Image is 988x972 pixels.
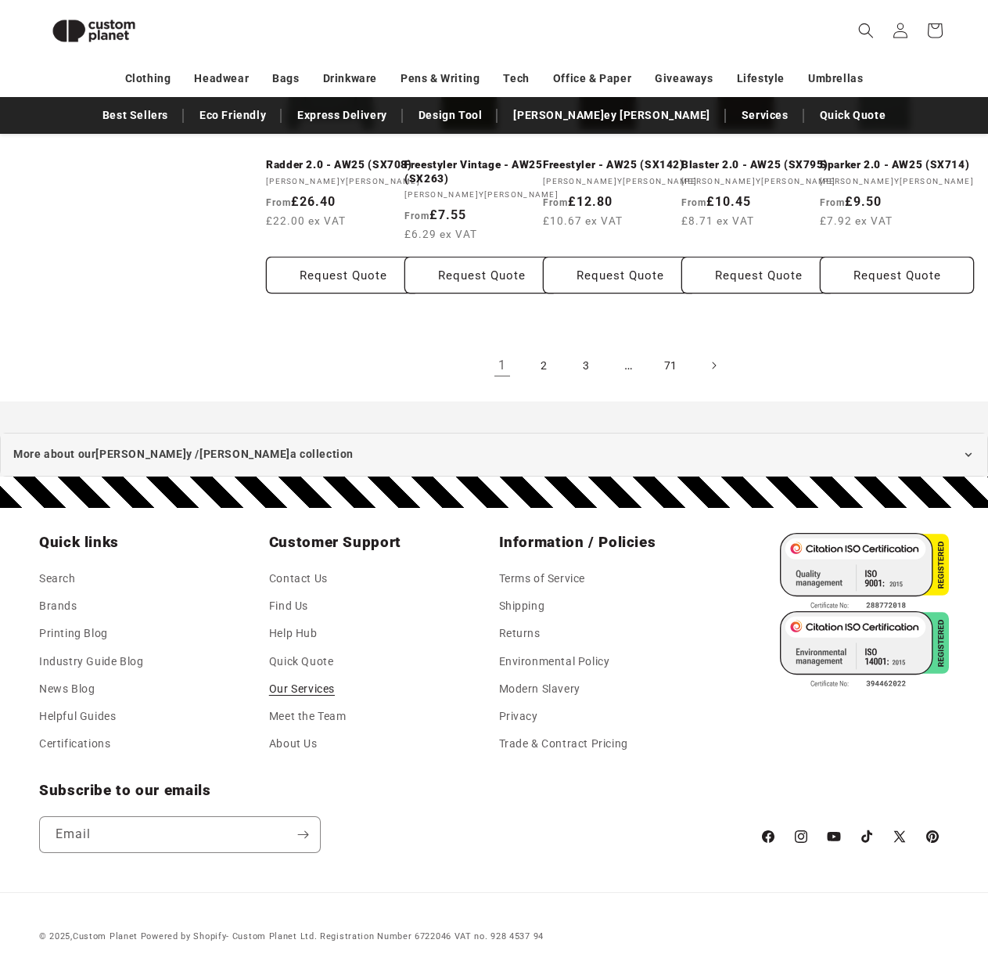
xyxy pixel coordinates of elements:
[95,102,176,129] a: Best Sellers
[543,158,697,172] a: Freestyler - AW25 (SX142)
[269,703,347,730] a: Meet the Team
[269,533,490,552] h2: Customer Support
[39,620,108,647] a: Printing Blog
[499,648,610,675] a: Environmental Policy
[194,65,249,92] a: Headwear
[141,931,544,941] small: - Custom Planet Ltd. Registration Number 6722046 VAT no. 928 4537 94
[499,592,545,620] a: Shipping
[39,569,76,592] a: Search
[39,533,260,552] h2: Quick links
[192,102,274,129] a: Eco Friendly
[39,648,143,675] a: Industry Guide Blog
[503,65,529,92] a: Tech
[141,931,227,941] a: Powered by Shopify
[527,348,562,383] a: Page 2
[39,592,77,620] a: Brands
[266,158,420,172] a: Radder 2.0 - AW25 (SX708)
[39,781,744,800] h2: Subscribe to our emails
[404,257,559,293] : Request Quote
[289,102,395,129] a: Express Delivery
[125,65,171,92] a: Clothing
[499,703,538,730] a: Privacy
[505,102,717,129] a: [PERSON_NAME]ey [PERSON_NAME]
[323,65,377,92] a: Drinkware
[655,65,713,92] a: Giveaways
[499,675,580,703] a: Modern Slavery
[696,348,731,383] a: Next page
[411,102,490,129] a: Design Tool
[269,569,328,592] a: Contact Us
[269,592,308,620] a: Find Us
[654,348,688,383] a: Page 71
[820,257,974,293] button: Request Quote
[39,703,116,730] a: Helpful Guides
[73,931,138,941] a: Custom Planet
[269,730,318,758] a: About Us
[681,158,835,172] a: Blaster 2.0 - AW25 (SX795)
[737,65,785,92] a: Lifestyle
[269,620,318,647] a: Help Hub
[499,569,586,592] a: Terms of Service
[720,803,988,972] iframe: Chat Widget
[272,65,299,92] a: Bags
[808,65,863,92] a: Umbrellas
[401,65,480,92] a: Pens & Writing
[734,102,796,129] a: Services
[569,348,604,383] a: Page 3
[39,675,95,703] a: News Blog
[39,931,138,941] small: © 2025,
[39,6,149,56] img: Custom Planet
[266,257,420,293] button: Request Quote
[499,730,628,758] a: Trade & Contract Pricing
[812,102,894,129] a: Quick Quote
[499,533,720,552] h2: Information / Policies
[269,648,334,675] a: Quick Quote
[269,675,335,703] a: Our Services
[485,348,519,383] a: Page 1
[499,620,541,647] a: Returns
[820,158,974,172] a: Sparker 2.0 - AW25 (SX714)
[849,13,883,48] summary: Search
[543,257,697,293] button: Request Quote
[612,348,646,383] span: …
[553,65,631,92] a: Office & Paper
[13,445,354,464] span: More about our[PERSON_NAME]y /[PERSON_NAME]a collection
[681,257,835,293] button: Request Quote
[404,158,559,185] a: Freestyler Vintage - AW25 (SX263)
[286,816,320,853] button: Subscribe
[780,533,949,611] img: ISO 9001 Certified
[780,611,949,689] img: ISO 14001 Certified
[266,348,949,383] nav: Pagination
[39,730,110,758] a: Certifications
